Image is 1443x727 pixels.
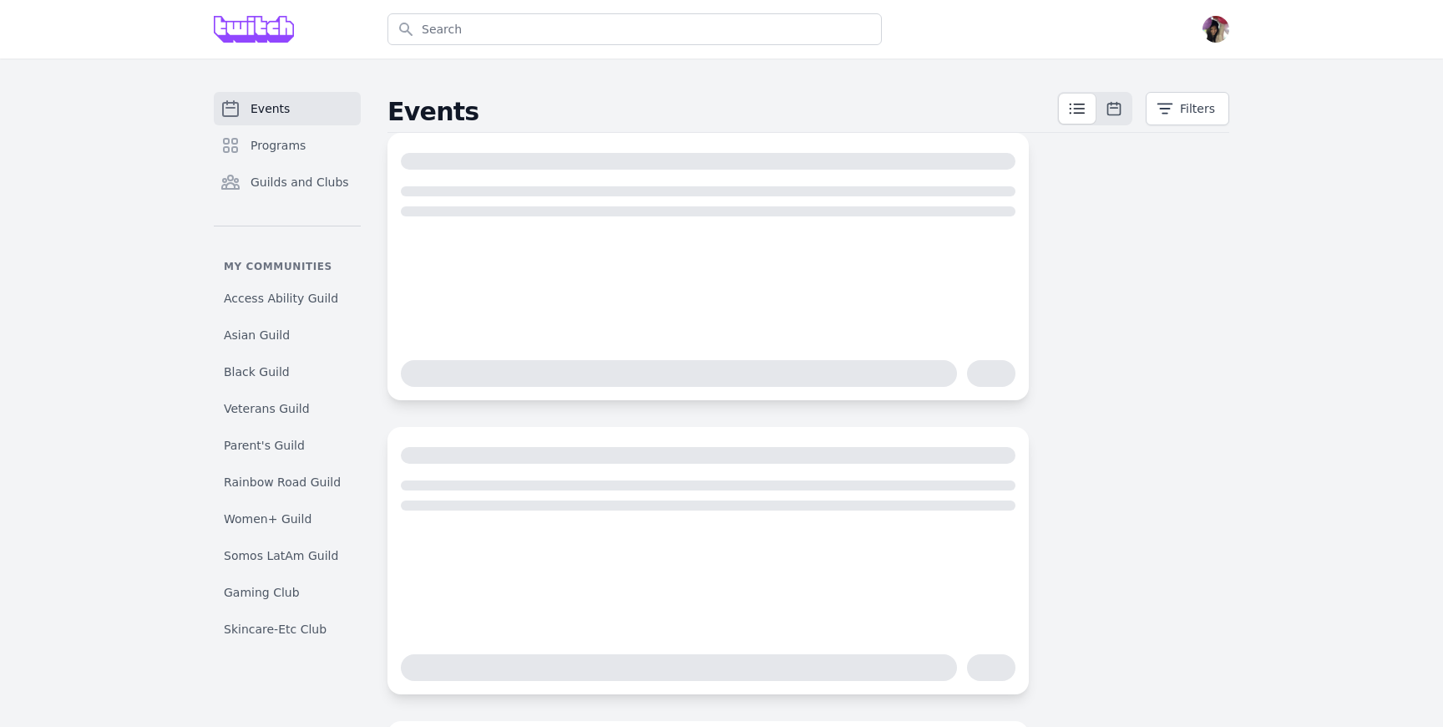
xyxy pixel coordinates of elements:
img: Grove [214,16,294,43]
a: Access Ability Guild [214,283,361,313]
p: My communities [214,260,361,273]
a: Rainbow Road Guild [214,467,361,497]
span: Access Ability Guild [224,290,338,307]
a: Parent's Guild [214,430,361,460]
a: Events [214,92,361,125]
span: Asian Guild [224,327,290,343]
a: Somos LatAm Guild [214,541,361,571]
span: Parent's Guild [224,437,305,454]
button: Filters [1146,92,1229,125]
span: Rainbow Road Guild [224,474,341,491]
a: Veterans Guild [214,394,361,424]
span: Somos LatAm Guild [224,547,338,564]
input: Search [387,13,882,45]
a: Guilds and Clubs [214,165,361,199]
span: Events [251,100,290,117]
span: Black Guild [224,363,290,380]
span: Guilds and Clubs [251,174,349,191]
a: Women+ Guild [214,504,361,534]
h2: Events [387,97,1057,127]
a: Skincare-Etc Club [214,614,361,644]
span: Skincare-Etc Club [224,621,327,638]
nav: Sidebar [214,92,361,635]
span: Women+ Guild [224,511,311,527]
span: Veterans Guild [224,400,310,417]
a: Programs [214,129,361,162]
a: Black Guild [214,357,361,387]
a: Gaming Club [214,577,361,608]
span: Programs [251,137,306,154]
a: Asian Guild [214,320,361,350]
span: Gaming Club [224,584,300,601]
